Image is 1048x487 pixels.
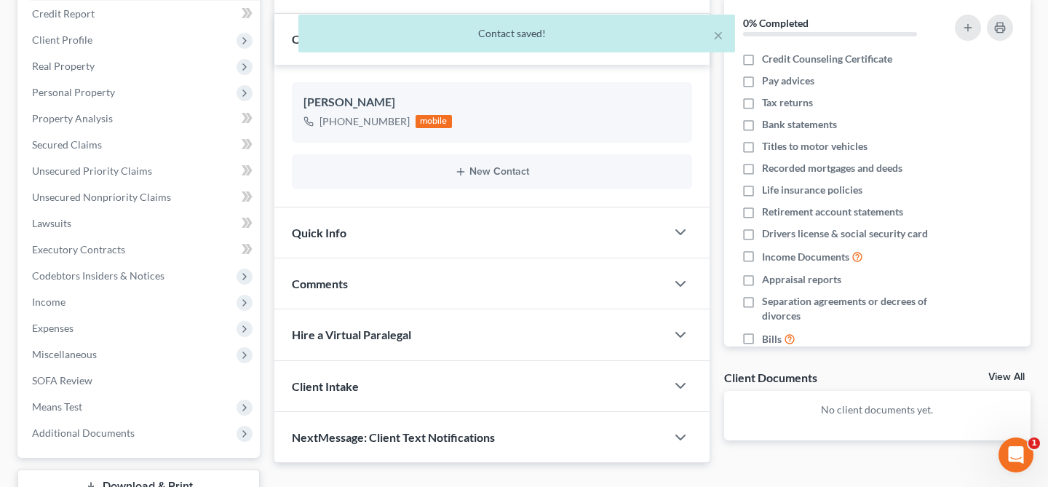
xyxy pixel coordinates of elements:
span: Codebtors Insiders & Notices [32,269,164,282]
button: × [713,26,723,44]
a: Unsecured Priority Claims [20,158,260,184]
span: Executory Contracts [32,243,125,256]
span: Property Analysis [32,112,113,124]
span: Recorded mortgages and deeds [762,161,902,175]
div: Contact saved! [310,26,723,41]
span: Separation agreements or decrees of divorces [762,294,942,323]
span: Hire a Virtual Paralegal [292,328,411,341]
a: Executory Contracts [20,237,260,263]
span: Expenses [32,322,74,334]
span: Unsecured Priority Claims [32,165,152,177]
span: Credit Report [32,7,95,20]
span: Life insurance policies [762,183,862,197]
span: Drivers license & social security card [762,226,928,241]
span: Secured Claims [32,138,102,151]
div: [PERSON_NAME] [303,94,680,111]
span: 1 [1028,437,1040,449]
a: Unsecured Nonpriority Claims [20,184,260,210]
span: Real Property [32,60,95,72]
span: NextMessage: Client Text Notifications [292,430,495,444]
span: Bills [762,332,782,347]
span: Appraisal reports [762,272,841,287]
span: Income Documents [762,250,849,264]
span: Additional Documents [32,427,135,439]
div: mobile [416,115,452,128]
span: Client Intake [292,379,359,393]
a: View All [988,372,1025,382]
span: Lawsuits [32,217,71,229]
div: [PHONE_NUMBER] [319,114,410,129]
button: New Contact [303,166,680,178]
a: Secured Claims [20,132,260,158]
a: Lawsuits [20,210,260,237]
span: Means Test [32,400,82,413]
span: Miscellaneous [32,348,97,360]
span: Tax returns [762,95,813,110]
span: Quick Info [292,226,346,239]
span: Income [32,296,65,308]
span: Comments [292,277,348,290]
span: Bank statements [762,117,837,132]
span: Personal Property [32,86,115,98]
iframe: Intercom live chat [999,437,1033,472]
div: Client Documents [724,370,817,385]
a: Credit Report [20,1,260,27]
p: No client documents yet. [736,403,1019,417]
a: SOFA Review [20,368,260,394]
span: Retirement account statements [762,205,903,219]
span: Pay advices [762,74,814,88]
span: Unsecured Nonpriority Claims [32,191,171,203]
span: Titles to motor vehicles [762,139,868,154]
a: Property Analysis [20,106,260,132]
span: SOFA Review [32,374,92,387]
